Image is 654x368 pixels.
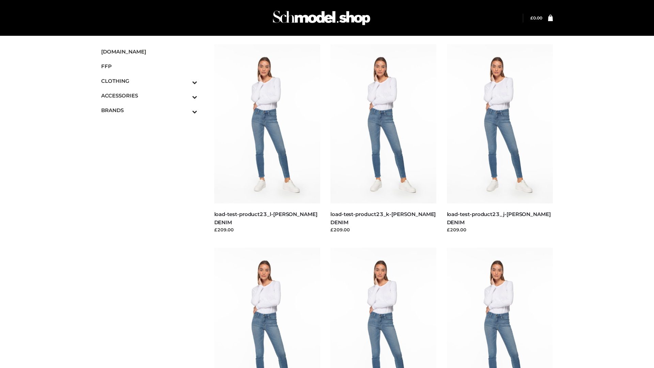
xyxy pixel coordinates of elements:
a: CLOTHINGToggle Submenu [101,74,197,88]
a: load-test-product23_k-[PERSON_NAME] DENIM [330,211,436,225]
bdi: 0.00 [530,15,542,20]
span: CLOTHING [101,77,197,85]
span: £ [530,15,533,20]
img: Schmodel Admin 964 [270,4,373,31]
a: FFP [101,59,197,74]
a: load-test-product23_j-[PERSON_NAME] DENIM [447,211,551,225]
span: ACCESSORIES [101,92,197,99]
button: Toggle Submenu [173,88,197,103]
a: load-test-product23_l-[PERSON_NAME] DENIM [214,211,317,225]
button: Toggle Submenu [173,74,197,88]
div: £209.00 [214,226,321,233]
a: ACCESSORIESToggle Submenu [101,88,197,103]
span: [DOMAIN_NAME] [101,48,197,56]
div: £209.00 [447,226,553,233]
a: [DOMAIN_NAME] [101,44,197,59]
button: Toggle Submenu [173,103,197,118]
div: £209.00 [330,226,437,233]
span: FFP [101,62,197,70]
a: £0.00 [530,15,542,20]
span: BRANDS [101,106,197,114]
a: BRANDSToggle Submenu [101,103,197,118]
